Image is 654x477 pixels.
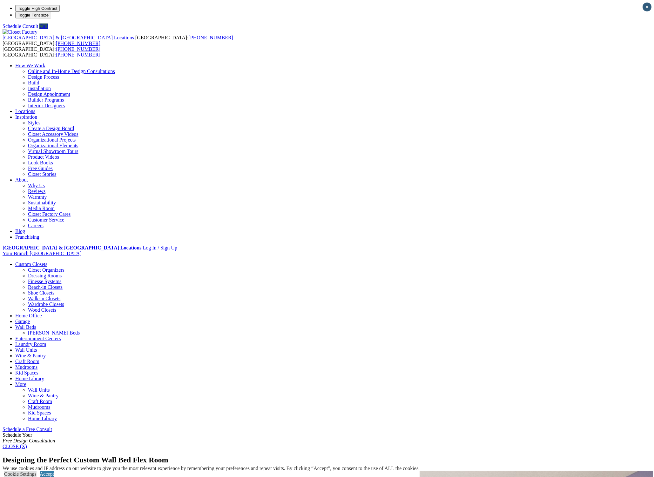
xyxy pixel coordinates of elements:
a: Home Library [15,376,44,381]
a: Your Branch [GEOGRAPHIC_DATA] [3,251,82,256]
a: Virtual Showroom Tours [28,149,78,154]
a: Schedule a Free Consult (opens a dropdown menu) [3,427,52,432]
button: Toggle Font size [15,12,51,18]
a: Create a Design Board [28,126,74,131]
a: Customer Service [28,217,64,222]
a: Closet Stories [28,171,56,177]
a: Why Us [28,183,45,188]
a: Wine & Pantry [28,393,58,398]
a: Careers [28,223,44,228]
a: Shoe Closets [28,290,54,295]
a: Warranty [28,194,47,200]
a: Schedule Consult [3,23,38,29]
a: Closet Accessory Videos [28,131,78,137]
a: Mudrooms [15,364,37,370]
a: Craft Room [28,399,52,404]
a: Craft Room [15,359,39,364]
a: Builder Programs [28,97,64,103]
a: Interior Designers [28,103,65,108]
a: CLOSE (X) [3,444,27,449]
a: Franchising [15,234,39,240]
span: Toggle Font size [18,13,49,17]
a: Locations [15,109,35,114]
button: Close [643,3,651,11]
a: [PHONE_NUMBER] [56,46,100,52]
a: Organizational Projects [28,137,76,142]
a: Finesse Systems [28,279,61,284]
h1: Designing the Perfect Custom Wall Bed Flex Room [3,456,651,464]
span: Toggle High Contrast [18,6,57,11]
a: Free Guides [28,166,53,171]
a: Design Appointment [28,91,70,97]
a: Cookie Settings [4,471,37,477]
div: We use cookies and IP address on our website to give you the most relevant experience by remember... [3,466,420,471]
a: More menu text will display only on big screen [15,381,26,387]
a: Home Office [15,313,42,318]
a: [GEOGRAPHIC_DATA] & [GEOGRAPHIC_DATA] Locations [3,245,141,250]
a: Wall Units [15,347,37,353]
a: Installation [28,86,51,91]
a: How We Work [15,63,45,68]
a: Entertainment Centers [15,336,61,341]
a: Accept [40,471,54,477]
span: [GEOGRAPHIC_DATA]: [GEOGRAPHIC_DATA]: [3,35,233,46]
a: [PHONE_NUMBER] [188,35,233,40]
span: [GEOGRAPHIC_DATA] [30,251,81,256]
a: Product Videos [28,154,59,160]
a: Dressing Rooms [28,273,62,278]
a: Sustainability [28,200,56,205]
a: Mudrooms [28,404,50,410]
a: [PHONE_NUMBER] [56,52,100,57]
a: Wall Units [28,387,50,393]
a: Design Process [28,74,59,80]
a: Home Library [28,416,57,421]
a: About [15,177,28,182]
a: [PHONE_NUMBER] [56,41,100,46]
a: Log In / Sign Up [143,245,177,250]
a: Inspiration [15,114,37,120]
a: Media Room [28,206,55,211]
a: Closet Organizers [28,267,64,273]
span: [GEOGRAPHIC_DATA]: [GEOGRAPHIC_DATA]: [3,46,100,57]
a: Walk-in Closets [28,296,60,301]
a: Reach-in Closets [28,284,63,290]
a: Build [28,80,39,85]
a: Wood Closets [28,307,56,313]
a: Blog [15,229,25,234]
em: Free Design Consultation [3,438,55,443]
a: Look Books [28,160,53,165]
a: Styles [28,120,40,125]
img: Closet Factory [3,29,37,35]
a: Wardrobe Closets [28,301,64,307]
a: Garage [15,319,30,324]
a: Reviews [28,189,45,194]
a: Kid Spaces [28,410,51,415]
a: Organizational Elements [28,143,78,148]
a: Online and In-Home Design Consultations [28,69,115,74]
a: Call [39,23,48,29]
a: Kid Spaces [15,370,38,375]
span: Your Branch [3,251,28,256]
a: Laundry Room [15,341,46,347]
span: [GEOGRAPHIC_DATA] & [GEOGRAPHIC_DATA] Locations [3,35,134,40]
a: [PERSON_NAME] Beds [28,330,80,335]
a: Closet Factory Cares [28,211,71,217]
a: [GEOGRAPHIC_DATA] & [GEOGRAPHIC_DATA] Locations [3,35,135,40]
a: Wall Beds [15,324,36,330]
span: Schedule Your [3,432,55,443]
a: Custom Closets [15,262,47,267]
button: Toggle High Contrast [15,5,60,12]
a: Wine & Pantry [15,353,46,358]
